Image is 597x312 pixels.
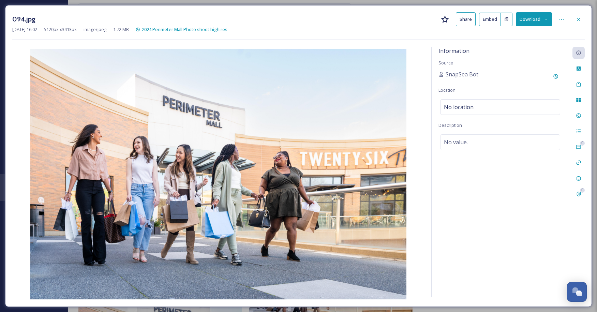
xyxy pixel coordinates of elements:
span: No value. [444,138,468,146]
button: Open Chat [567,282,587,302]
span: 1.72 MB [113,26,129,33]
span: Description [438,122,462,128]
img: BvkhvH7.jpg [12,49,424,299]
div: 0 [580,188,585,193]
span: Source [438,60,453,66]
div: 0 [580,141,585,146]
span: image/jpeg [84,26,106,33]
span: Information [438,47,469,55]
span: 2024 Perimeter Mall Photo shoot high res [142,26,227,32]
span: Location [438,87,456,93]
button: Download [516,12,552,26]
button: Embed [479,13,501,26]
h3: 094.jpg [12,14,35,24]
span: No location [444,103,474,111]
span: 5120 px x 3413 px [44,26,77,33]
button: Share [456,12,476,26]
span: [DATE] 16:02 [12,26,37,33]
span: SnapSea Bot [446,70,478,78]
